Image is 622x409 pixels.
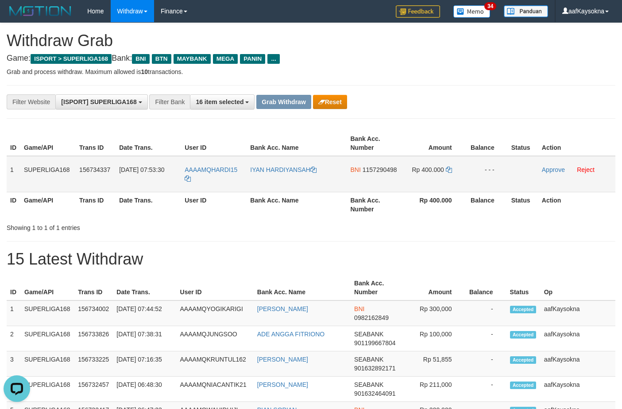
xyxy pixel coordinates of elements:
[240,54,265,64] span: PANIN
[113,326,176,351] td: [DATE] 07:38:31
[351,275,403,300] th: Bank Acc. Number
[254,275,351,300] th: Bank Acc. Name
[354,356,383,363] span: SEABANK
[7,32,615,50] h1: Withdraw Grab
[21,326,74,351] td: SUPERLIGA168
[213,54,238,64] span: MEGA
[20,131,76,156] th: Game/API
[465,156,508,192] td: - - -
[141,68,148,75] strong: 10
[7,94,55,109] div: Filter Website
[363,166,397,173] span: Copy 1157290498 to clipboard
[347,131,401,156] th: Bank Acc. Number
[7,4,74,18] img: MOTION_logo.png
[354,381,383,388] span: SEABANK
[541,326,615,351] td: aafKaysokna
[354,339,395,347] span: Copy 901199667804 to clipboard
[7,326,21,351] td: 2
[196,98,243,105] span: 16 item selected
[401,192,465,217] th: Rp 400.000
[113,275,176,300] th: Date Trans.
[538,192,615,217] th: Action
[185,166,237,173] span: AAAAMQHARDI15
[508,192,538,217] th: Status
[7,156,20,192] td: 1
[403,326,465,351] td: Rp 100,000
[21,300,74,326] td: SUPERLIGA168
[7,275,21,300] th: ID
[181,131,247,156] th: User ID
[354,390,395,397] span: Copy 901632464091 to clipboard
[7,300,21,326] td: 1
[403,351,465,377] td: Rp 51,855
[396,5,440,18] img: Feedback.jpg
[508,131,538,156] th: Status
[185,166,237,182] a: AAAAMQHARDI15
[74,377,113,402] td: 156732457
[257,331,325,338] a: ADE ANGGA FITRIONO
[484,2,496,10] span: 34
[506,275,541,300] th: Status
[113,351,176,377] td: [DATE] 07:16:35
[190,94,255,109] button: 16 item selected
[152,54,171,64] span: BTN
[7,192,20,217] th: ID
[61,98,136,105] span: [ISPORT] SUPERLIGA168
[7,250,615,268] h1: 15 Latest Withdraw
[7,351,21,377] td: 3
[4,4,30,30] button: Open LiveChat chat widget
[465,275,506,300] th: Balance
[177,300,254,326] td: AAAAMQYOGIKARIGI
[403,275,465,300] th: Amount
[21,275,74,300] th: Game/API
[267,54,279,64] span: ...
[401,131,465,156] th: Amount
[510,382,537,389] span: Accepted
[354,305,364,312] span: BNI
[313,95,347,109] button: Reset
[116,131,181,156] th: Date Trans.
[149,94,190,109] div: Filter Bank
[79,166,110,173] span: 156734337
[354,365,395,372] span: Copy 901632892171 to clipboard
[7,67,615,76] p: Grab and process withdraw. Maximum allowed is transactions.
[538,131,615,156] th: Action
[116,192,181,217] th: Date Trans.
[465,131,508,156] th: Balance
[465,192,508,217] th: Balance
[177,275,254,300] th: User ID
[541,275,615,300] th: Op
[20,156,76,192] td: SUPERLIGA168
[510,331,537,339] span: Accepted
[541,300,615,326] td: aafKaysokna
[256,95,311,109] button: Grab Withdraw
[74,351,113,377] td: 156733225
[247,131,347,156] th: Bank Acc. Name
[354,331,383,338] span: SEABANK
[257,381,308,388] a: [PERSON_NAME]
[542,166,565,173] a: Approve
[347,192,401,217] th: Bank Acc. Number
[577,166,595,173] a: Reject
[465,377,506,402] td: -
[403,377,465,402] td: Rp 211,000
[113,377,176,402] td: [DATE] 06:48:30
[446,166,452,173] a: Copy 400000 to clipboard
[247,192,347,217] th: Bank Acc. Name
[250,166,317,173] a: IYAN HARDIYANSAH
[74,300,113,326] td: 156734002
[76,192,116,217] th: Trans ID
[510,356,537,364] span: Accepted
[7,54,615,63] h4: Game: Bank:
[20,192,76,217] th: Game/API
[21,377,74,402] td: SUPERLIGA168
[465,326,506,351] td: -
[510,306,537,313] span: Accepted
[465,351,506,377] td: -
[351,166,361,173] span: BNI
[74,326,113,351] td: 156733826
[181,192,247,217] th: User ID
[412,166,444,173] span: Rp 400.000
[174,54,211,64] span: MAYBANK
[21,351,74,377] td: SUPERLIGA168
